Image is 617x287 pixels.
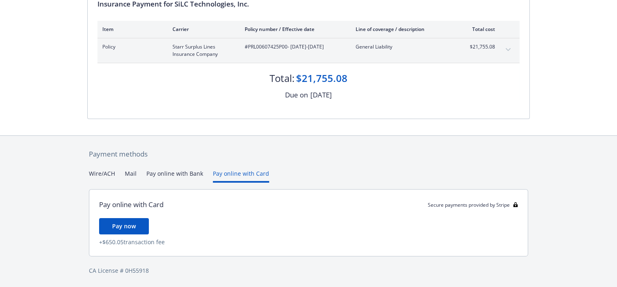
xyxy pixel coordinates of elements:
[464,43,495,51] span: $21,755.08
[89,149,528,159] div: Payment methods
[428,201,518,208] div: Secure payments provided by Stripe
[99,218,149,234] button: Pay now
[245,43,343,51] span: #PRL00607425P00 - [DATE]-[DATE]
[102,26,159,33] div: Item
[172,26,232,33] div: Carrier
[102,43,159,51] span: Policy
[270,71,294,85] div: Total:
[89,266,528,275] div: CA License # 0H55918
[97,38,520,63] div: PolicyStarr Surplus Lines Insurance Company#PRL00607425P00- [DATE]-[DATE]General Liability$21,755...
[245,26,343,33] div: Policy number / Effective date
[99,199,164,210] div: Pay online with Card
[172,43,232,58] span: Starr Surplus Lines Insurance Company
[146,169,203,183] button: Pay online with Bank
[464,26,495,33] div: Total cost
[285,90,308,100] div: Due on
[213,169,269,183] button: Pay online with Card
[125,169,137,183] button: Mail
[296,71,347,85] div: $21,755.08
[356,43,451,51] span: General Liability
[99,238,518,246] div: + $650.05 transaction fee
[89,169,115,183] button: Wire/ACH
[112,222,136,230] span: Pay now
[356,26,451,33] div: Line of coverage / description
[310,90,332,100] div: [DATE]
[502,43,515,56] button: expand content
